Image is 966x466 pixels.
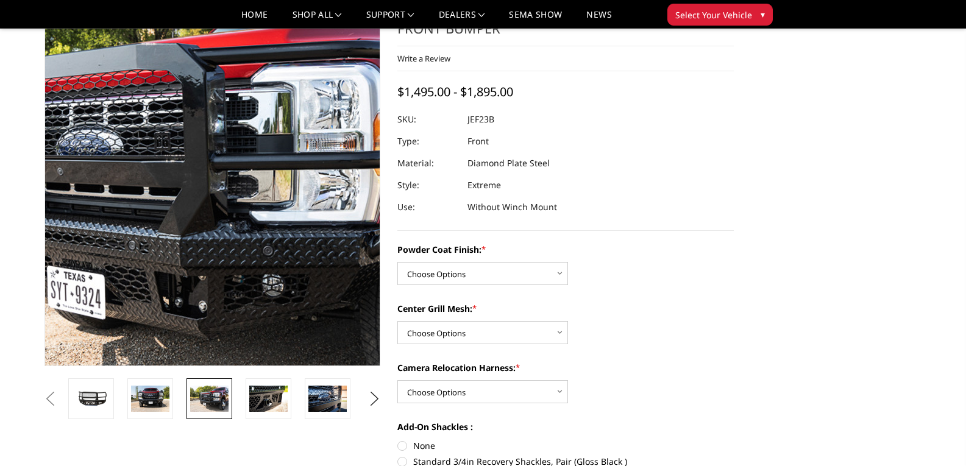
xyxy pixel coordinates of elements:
[241,10,268,28] a: Home
[667,4,773,26] button: Select Your Vehicle
[467,130,489,152] dd: Front
[586,10,611,28] a: News
[397,108,458,130] dt: SKU:
[467,174,501,196] dd: Extreme
[397,243,734,256] label: Powder Coat Finish:
[467,152,550,174] dd: Diamond Plate Steel
[44,1,381,366] a: 2023-2026 Ford F250-350 - FT Series - Extreme Front Bumper
[397,53,450,64] a: Write a Review
[397,196,458,218] dt: Use:
[467,108,494,130] dd: JEF23B
[397,83,513,100] span: $1,495.00 - $1,895.00
[366,10,414,28] a: Support
[293,10,342,28] a: shop all
[467,196,557,218] dd: Without Winch Mount
[397,130,458,152] dt: Type:
[397,439,734,452] label: None
[397,174,458,196] dt: Style:
[761,8,765,21] span: ▾
[397,152,458,174] dt: Material:
[131,386,169,411] img: 2023-2026 Ford F250-350 - FT Series - Extreme Front Bumper
[397,420,734,433] label: Add-On Shackles :
[397,302,734,315] label: Center Grill Mesh:
[41,390,60,408] button: Previous
[308,386,347,411] img: 2023-2026 Ford F250-350 - FT Series - Extreme Front Bumper
[439,10,485,28] a: Dealers
[675,9,752,21] span: Select Your Vehicle
[397,361,734,374] label: Camera Relocation Harness:
[249,386,288,411] img: 2023-2026 Ford F250-350 - FT Series - Extreme Front Bumper
[365,390,383,408] button: Next
[190,386,229,411] img: 2023-2026 Ford F250-350 - FT Series - Extreme Front Bumper
[509,10,562,28] a: SEMA Show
